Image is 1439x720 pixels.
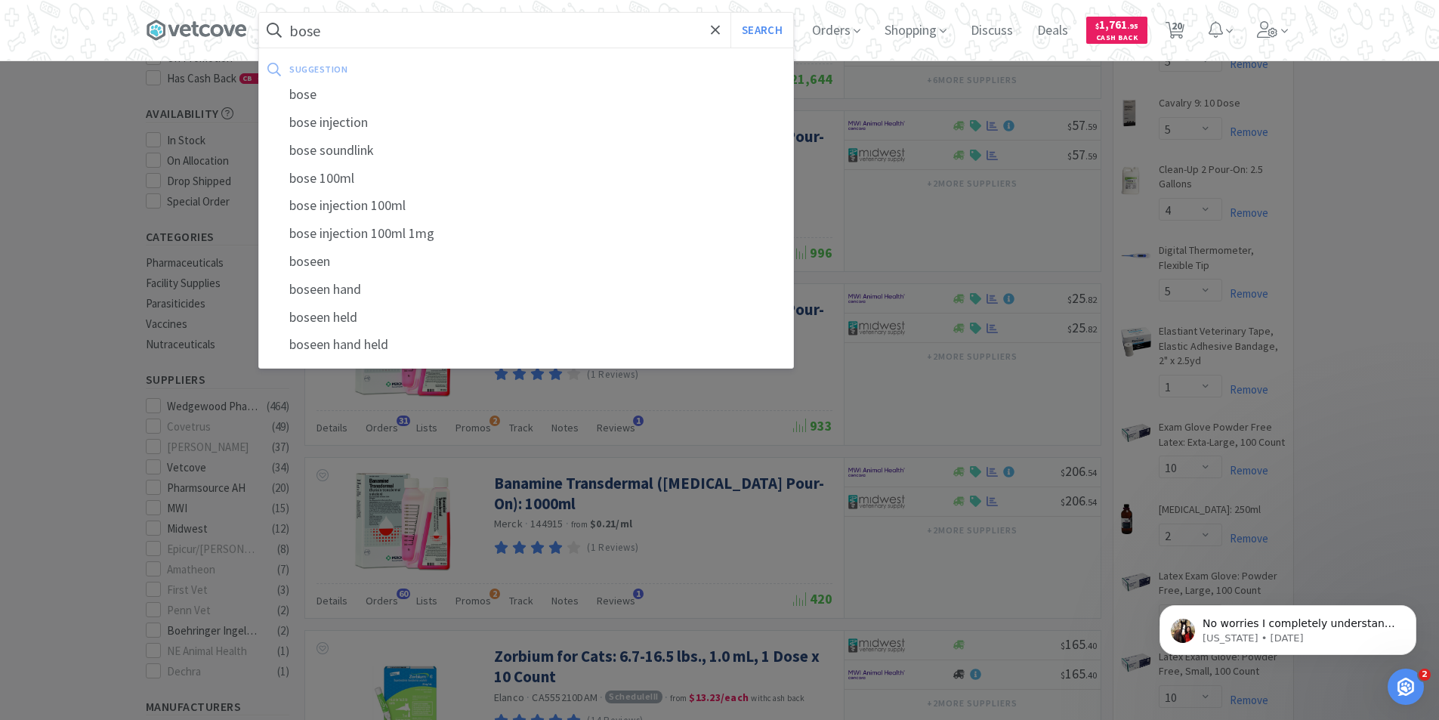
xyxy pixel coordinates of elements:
span: 2 [1419,669,1431,681]
div: boseen hand [259,276,793,304]
span: 1,761 [1095,17,1138,32]
span: $ [1095,21,1099,31]
button: Search [730,13,793,48]
div: bose 100ml [259,165,793,193]
div: boseen held [259,304,793,332]
iframe: Intercom live chat [1388,669,1424,705]
div: boseen [259,248,793,276]
div: boseen hand held [259,331,793,359]
div: suggestion [289,57,566,81]
div: bose injection 100ml 1mg [259,220,793,248]
div: bose injection [259,109,793,137]
a: $1,761.95Cash Back [1086,10,1147,51]
span: Cash Back [1095,34,1138,44]
a: 20 [1160,26,1190,39]
span: . 95 [1127,21,1138,31]
a: Deals [1031,24,1074,38]
a: Discuss [965,24,1019,38]
div: bose [259,81,793,109]
div: bose injection 100ml [259,192,793,220]
iframe: Intercom notifications message [1137,573,1439,679]
input: Search by item, sku, manufacturer, ingredient, size... [259,13,793,48]
div: bose soundlink [259,137,793,165]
